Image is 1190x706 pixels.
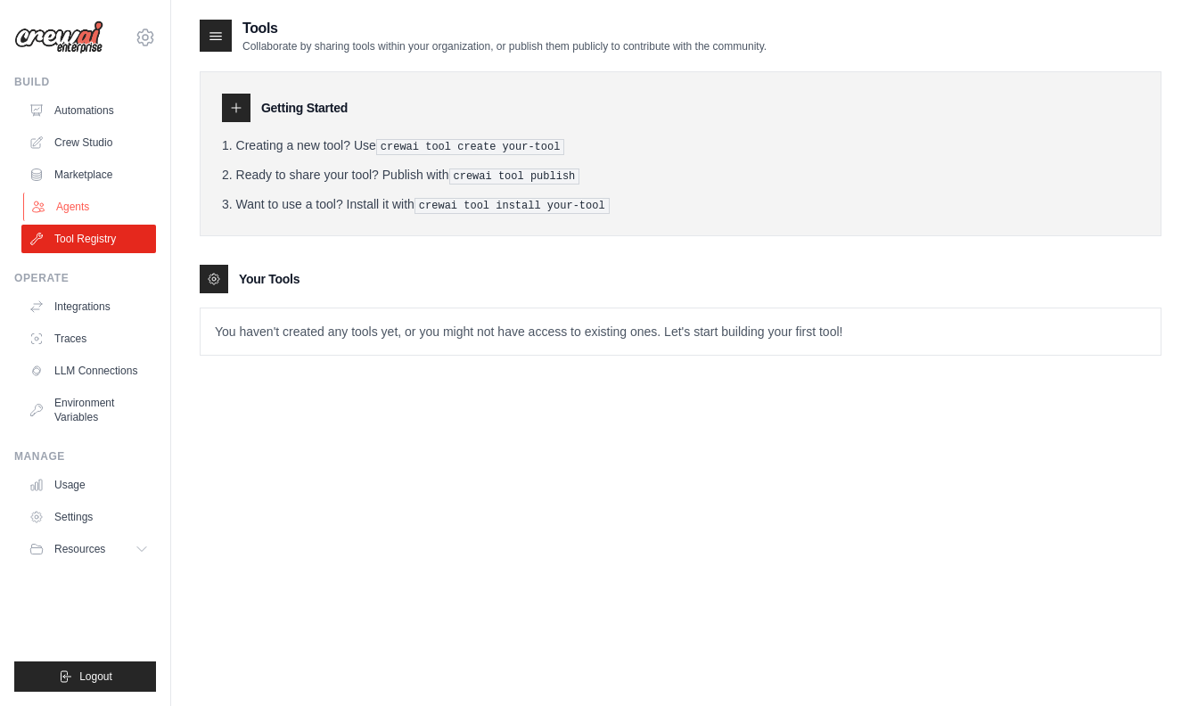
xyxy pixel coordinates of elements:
li: Want to use a tool? Install it with [222,195,1139,214]
span: Resources [54,542,105,556]
a: Agents [23,193,158,221]
li: Creating a new tool? Use [222,136,1139,155]
pre: crewai tool publish [449,168,580,185]
div: Manage [14,449,156,464]
div: Build [14,75,156,89]
a: Settings [21,503,156,531]
img: Logo [14,21,103,54]
pre: crewai tool install your-tool [414,198,610,214]
button: Logout [14,661,156,692]
h3: Your Tools [239,270,300,288]
a: Traces [21,324,156,353]
a: Automations [21,96,156,125]
h2: Tools [242,18,767,39]
h3: Getting Started [261,99,348,117]
a: Usage [21,471,156,499]
a: Integrations [21,292,156,321]
p: You haven't created any tools yet, or you might not have access to existing ones. Let's start bui... [201,308,1161,355]
a: Crew Studio [21,128,156,157]
span: Logout [79,669,112,684]
p: Collaborate by sharing tools within your organization, or publish them publicly to contribute wit... [242,39,767,53]
li: Ready to share your tool? Publish with [222,166,1139,185]
a: Tool Registry [21,225,156,253]
button: Resources [21,535,156,563]
a: LLM Connections [21,357,156,385]
a: Marketplace [21,160,156,189]
a: Environment Variables [21,389,156,431]
div: Operate [14,271,156,285]
pre: crewai tool create your-tool [376,139,565,155]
